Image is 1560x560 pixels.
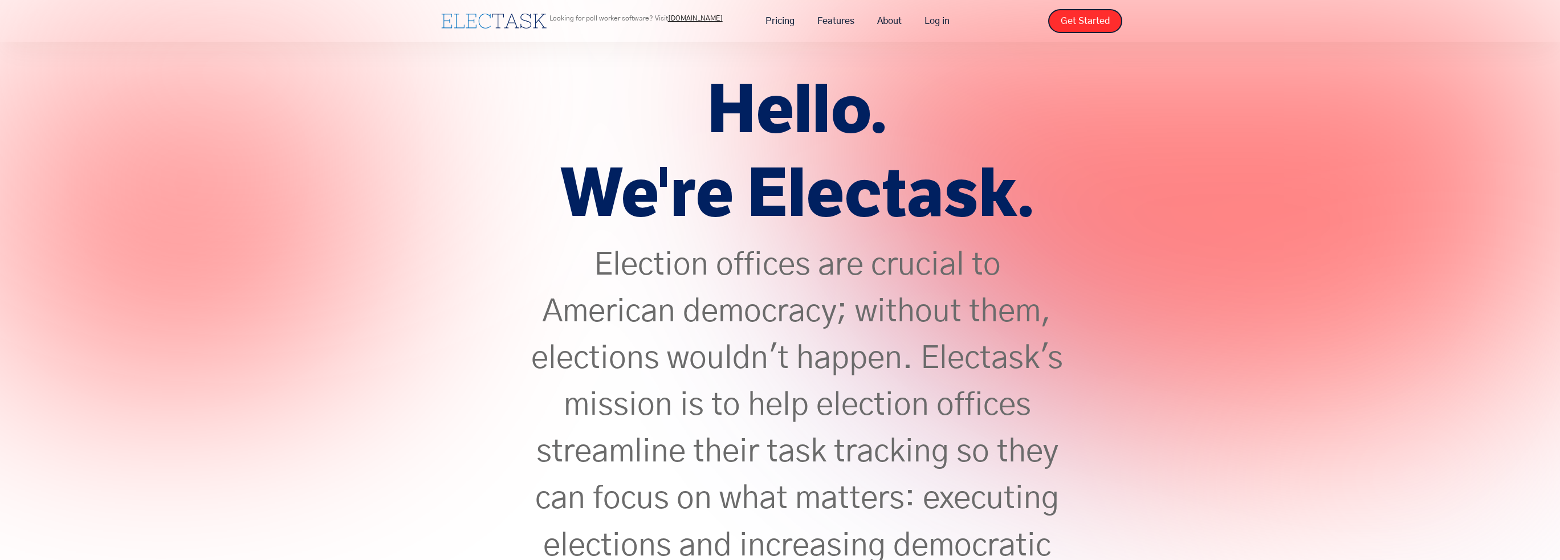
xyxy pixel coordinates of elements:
[529,68,1065,236] h1: Hello. We're Electask.
[913,9,961,33] a: Log in
[668,15,723,22] a: [DOMAIN_NAME]
[549,15,723,22] p: Looking for poll worker software? Visit
[1048,9,1122,33] a: Get Started
[754,9,806,33] a: Pricing
[806,9,866,33] a: Features
[866,9,913,33] a: About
